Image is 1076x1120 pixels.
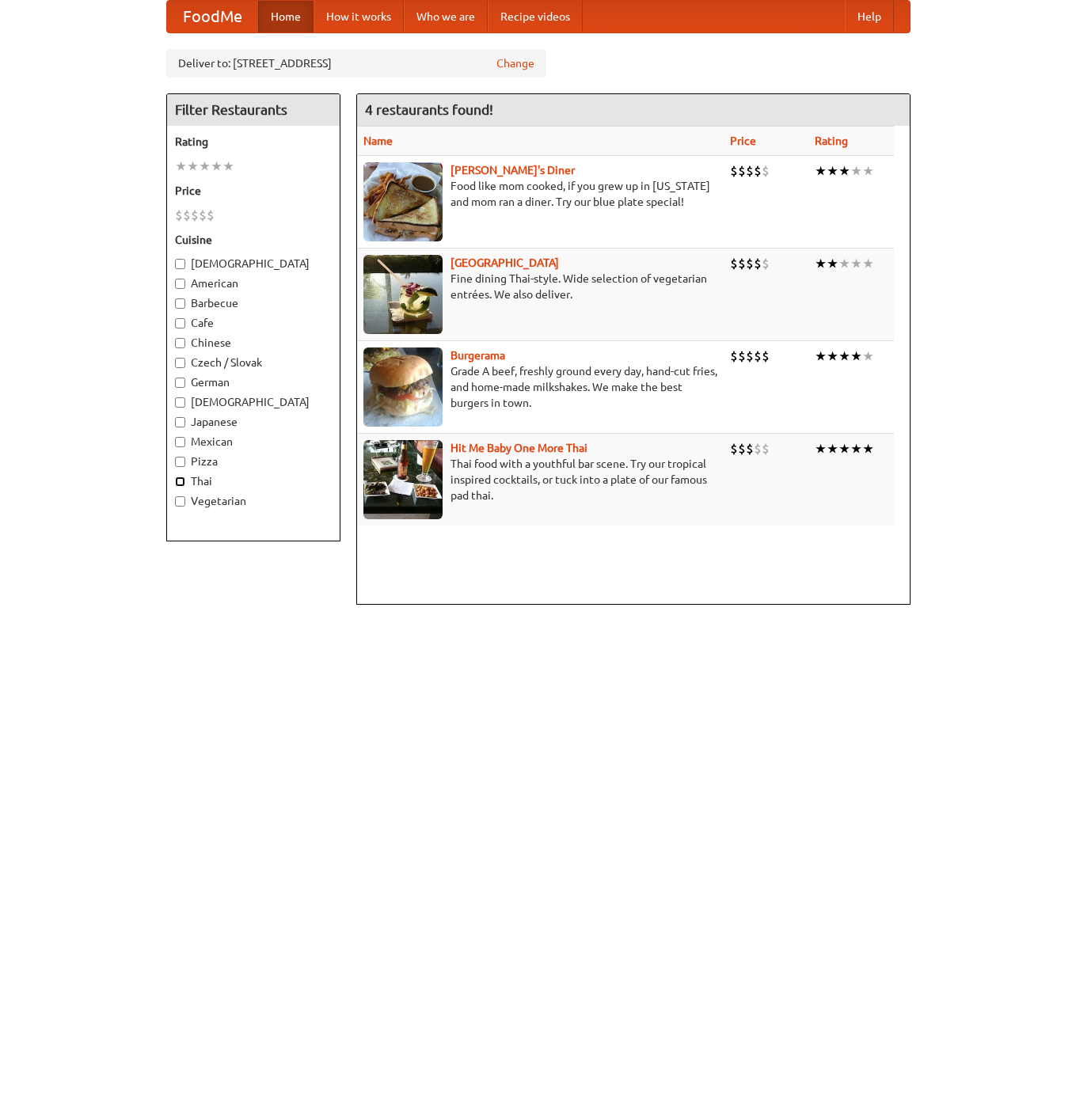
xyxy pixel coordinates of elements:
[175,378,185,388] input: German
[175,259,185,269] input: [DEMOGRAPHIC_DATA]
[175,275,332,291] label: American
[222,158,234,175] li: ★
[207,207,215,224] li: $
[175,298,185,309] input: Barbecue
[175,158,187,175] li: ★
[365,102,493,117] ng-pluralize: 4 restaurants found!
[175,496,185,507] input: Vegetarian
[827,347,838,365] li: ★
[363,255,443,334] img: satay.jpg
[363,135,393,147] a: Name
[191,207,199,224] li: $
[746,162,754,180] li: $
[167,94,340,126] h4: Filter Restaurants
[363,347,443,427] img: burgerama.jpg
[754,162,762,180] li: $
[738,440,746,457] li: $
[314,1,404,32] a: How it works
[850,440,862,457] li: ★
[175,183,332,199] h5: Price
[838,255,850,272] li: ★
[363,162,443,241] img: sallys.jpg
[730,347,738,365] li: $
[211,158,222,175] li: ★
[199,207,207,224] li: $
[815,255,827,272] li: ★
[451,349,505,362] a: Burgerama
[175,315,332,331] label: Cafe
[850,162,862,180] li: ★
[850,347,862,365] li: ★
[488,1,583,32] a: Recipe videos
[746,255,754,272] li: $
[175,473,332,489] label: Thai
[363,440,443,519] img: babythai.jpg
[175,338,185,348] input: Chinese
[167,1,258,32] a: FoodMe
[862,440,874,457] li: ★
[762,255,770,272] li: $
[746,440,754,457] li: $
[175,457,185,467] input: Pizza
[862,162,874,180] li: ★
[175,279,185,289] input: American
[175,417,185,427] input: Japanese
[827,162,838,180] li: ★
[762,440,770,457] li: $
[815,347,827,365] li: ★
[175,295,332,311] label: Barbecue
[175,207,183,224] li: $
[363,178,718,210] p: Food like mom cooked, if you grew up in [US_STATE] and mom ran a diner. Try our blue plate special!
[754,347,762,365] li: $
[183,207,191,224] li: $
[746,347,754,365] li: $
[845,1,894,32] a: Help
[451,442,587,454] a: Hit Me Baby One More Thai
[199,158,211,175] li: ★
[175,394,332,410] label: [DEMOGRAPHIC_DATA]
[175,355,332,370] label: Czech / Slovak
[175,256,332,271] label: [DEMOGRAPHIC_DATA]
[175,414,332,430] label: Japanese
[175,397,185,408] input: [DEMOGRAPHIC_DATA]
[827,255,838,272] li: ★
[738,347,746,365] li: $
[187,158,199,175] li: ★
[754,440,762,457] li: $
[754,255,762,272] li: $
[175,476,185,487] input: Thai
[175,374,332,390] label: German
[175,454,332,469] label: Pizza
[496,55,534,71] a: Change
[850,255,862,272] li: ★
[175,437,185,447] input: Mexican
[730,135,756,147] a: Price
[862,255,874,272] li: ★
[258,1,314,32] a: Home
[730,440,738,457] li: $
[738,162,746,180] li: $
[175,358,185,368] input: Czech / Slovak
[827,440,838,457] li: ★
[166,49,546,78] div: Deliver to: [STREET_ADDRESS]
[730,162,738,180] li: $
[838,347,850,365] li: ★
[730,255,738,272] li: $
[762,347,770,365] li: $
[175,232,332,248] h5: Cuisine
[838,162,850,180] li: ★
[175,318,185,328] input: Cafe
[738,255,746,272] li: $
[451,256,559,269] a: [GEOGRAPHIC_DATA]
[404,1,488,32] a: Who we are
[175,493,332,509] label: Vegetarian
[815,135,848,147] a: Rating
[451,164,575,177] a: [PERSON_NAME]'s Diner
[815,440,827,457] li: ★
[363,363,718,411] p: Grade A beef, freshly ground every day, hand-cut fries, and home-made milkshakes. We make the bes...
[363,456,718,503] p: Thai food with a youthful bar scene. Try our tropical inspired cocktails, or tuck into a plate of...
